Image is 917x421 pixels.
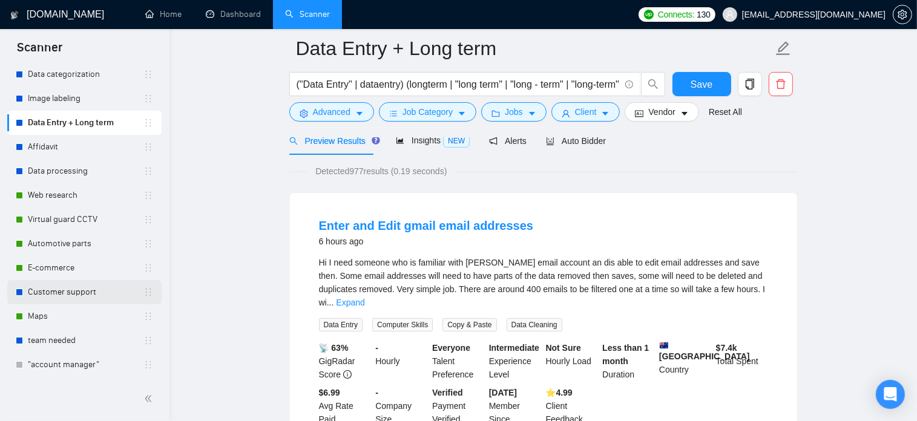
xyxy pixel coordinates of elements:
[657,341,714,381] div: Country
[143,215,153,224] span: holder
[443,134,470,148] span: NEW
[546,388,573,397] b: ⭐️ 4.99
[893,5,912,24] button: setting
[319,388,340,397] b: $6.99
[396,136,404,145] span: area-chart
[297,77,620,92] input: Search Freelance Jobs...
[738,72,762,96] button: copy
[145,9,182,19] a: homeHome
[7,353,162,377] li: "account manager"
[528,109,536,118] span: caret-down
[876,380,905,409] div: Open Intercom Messenger
[28,232,143,256] a: Automotive parts
[143,239,153,249] span: holder
[28,207,143,232] a: Virtual guard CCTV
[336,298,364,307] a: Expand
[143,118,153,128] span: holder
[7,86,162,111] li: Image labeling
[28,183,143,207] a: Web research
[28,304,143,328] a: Maps
[28,256,143,280] a: E-commerce
[143,142,153,152] span: holder
[319,256,768,309] div: Hi I need someone who is familiar with [PERSON_NAME] email account an dis able to edit email addr...
[432,388,463,397] b: Verified
[7,39,72,64] span: Scanner
[635,109,643,118] span: idcard
[403,105,453,119] span: Job Category
[319,343,349,353] b: 📡 63%
[28,111,143,135] a: Data Entry + Long term
[143,263,153,273] span: holder
[28,328,143,353] a: team needed
[600,341,657,381] div: Duration
[432,343,470,353] b: Everyone
[507,318,562,331] span: Data Cleaning
[672,72,731,96] button: Save
[481,102,547,122] button: folderJobscaret-down
[7,159,162,183] li: Data processing
[7,135,162,159] li: Affidavit
[372,318,433,331] span: Computer Skills
[143,336,153,345] span: holder
[370,135,381,146] div: Tooltip anchor
[893,10,912,19] a: setting
[430,341,487,381] div: Talent Preference
[285,9,330,19] a: searchScanner
[7,280,162,304] li: Customer support
[489,136,527,146] span: Alerts
[544,341,600,381] div: Hourly Load
[7,328,162,353] li: team needed
[143,287,153,297] span: holder
[726,10,734,19] span: user
[709,105,742,119] a: Reset All
[375,388,378,397] b: -
[716,343,737,353] b: $ 7.4k
[143,166,153,176] span: holder
[355,109,364,118] span: caret-down
[660,341,668,350] img: 🇦🇺
[317,341,373,381] div: GigRadar Score
[28,280,143,304] a: Customer support
[644,10,654,19] img: upwork-logo.png
[7,256,162,280] li: E-commerce
[641,72,665,96] button: search
[697,8,710,21] span: 130
[206,9,261,19] a: dashboardDashboard
[28,86,143,111] a: Image labeling
[775,41,791,56] span: edit
[562,109,570,118] span: user
[769,79,792,90] span: delete
[487,341,544,381] div: Experience Level
[7,62,162,86] li: Data categorization
[389,109,398,118] span: bars
[28,159,143,183] a: Data processing
[658,8,694,21] span: Connects:
[373,341,430,381] div: Hourly
[143,94,153,103] span: holder
[307,165,455,178] span: Detected 977 results (0.19 seconds)
[7,232,162,256] li: Automotive parts
[143,191,153,200] span: holder
[319,219,534,232] a: Enter and Edit gmail email addresses
[7,111,162,135] li: Data Entry + Long term
[7,207,162,232] li: Virtual guard CCTV
[379,102,476,122] button: barsJob Categorycaret-down
[769,72,793,96] button: delete
[489,388,517,397] b: [DATE]
[319,234,534,249] div: 6 hours ago
[143,360,153,370] span: holder
[7,304,162,328] li: Maps
[551,102,620,122] button: userClientcaret-down
[343,370,352,379] span: info-circle
[375,343,378,353] b: -
[546,343,581,353] b: Not Sure
[10,5,19,25] img: logo
[642,79,665,90] span: search
[28,62,143,86] a: Data categorization
[625,80,633,88] span: info-circle
[648,105,675,119] span: Vendor
[313,105,350,119] span: Advanced
[680,109,689,118] span: caret-down
[714,341,771,381] div: Total Spent
[442,318,496,331] span: Copy & Paste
